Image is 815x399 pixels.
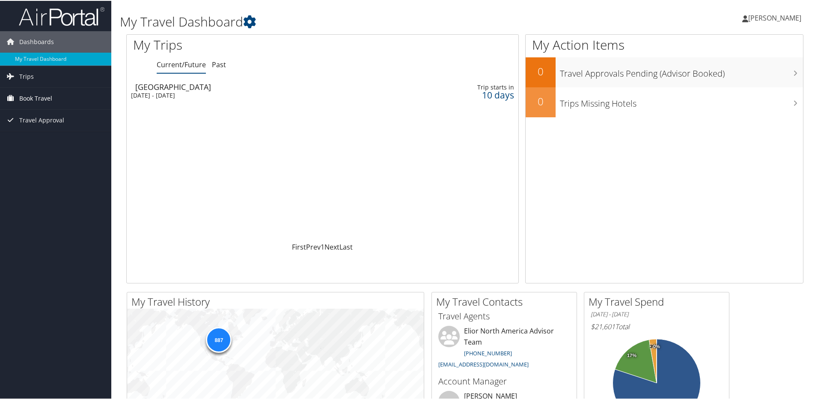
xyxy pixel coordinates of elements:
[428,83,514,90] div: Trip starts in
[133,35,349,53] h1: My Trips
[438,375,570,387] h3: Account Manager
[292,241,306,251] a: First
[526,93,556,108] h2: 0
[438,310,570,322] h3: Travel Agents
[591,321,723,331] h6: Total
[19,65,34,86] span: Trips
[650,343,657,348] tspan: 3%
[526,57,803,86] a: 0Travel Approvals Pending (Advisor Booked)
[526,86,803,116] a: 0Trips Missing Hotels
[206,326,232,352] div: 887
[339,241,353,251] a: Last
[464,348,512,356] a: [PHONE_NUMBER]
[212,59,226,68] a: Past
[526,63,556,78] h2: 0
[131,91,377,98] div: [DATE] - [DATE]
[321,241,324,251] a: 1
[560,63,803,79] h3: Travel Approvals Pending (Advisor Booked)
[627,352,637,357] tspan: 17%
[19,30,54,52] span: Dashboards
[306,241,321,251] a: Prev
[742,4,810,30] a: [PERSON_NAME]
[157,59,206,68] a: Current/Future
[434,325,574,371] li: Elior North America Advisor Team
[120,12,580,30] h1: My Travel Dashboard
[591,321,615,331] span: $21,601
[526,35,803,53] h1: My Action Items
[324,241,339,251] a: Next
[653,343,660,348] tspan: 0%
[591,310,723,318] h6: [DATE] - [DATE]
[438,360,529,367] a: [EMAIL_ADDRESS][DOMAIN_NAME]
[589,294,729,308] h2: My Travel Spend
[131,294,424,308] h2: My Travel History
[748,12,801,22] span: [PERSON_NAME]
[428,90,514,98] div: 10 days
[135,82,381,90] div: [GEOGRAPHIC_DATA]
[560,92,803,109] h3: Trips Missing Hotels
[19,109,64,130] span: Travel Approval
[436,294,577,308] h2: My Travel Contacts
[19,87,52,108] span: Book Travel
[19,6,104,26] img: airportal-logo.png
